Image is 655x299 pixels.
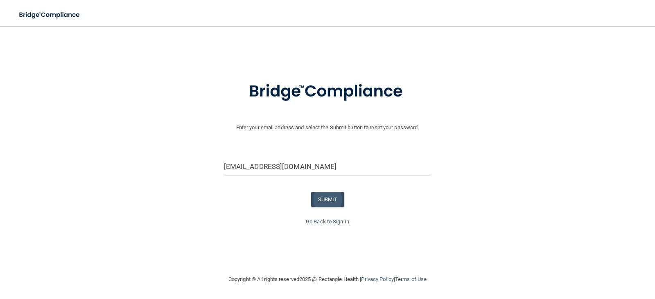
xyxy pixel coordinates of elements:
input: Email [224,157,431,176]
div: Copyright © All rights reserved 2025 @ Rectangle Health | | [178,266,477,292]
img: bridge_compliance_login_screen.278c3ca4.svg [232,70,423,113]
img: bridge_compliance_login_screen.278c3ca4.svg [12,7,88,23]
a: Go Back to Sign In [306,218,349,225]
button: SUBMIT [311,192,344,207]
a: Privacy Policy [361,276,393,282]
a: Terms of Use [395,276,427,282]
iframe: Drift Widget Chat Controller [513,245,645,277]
